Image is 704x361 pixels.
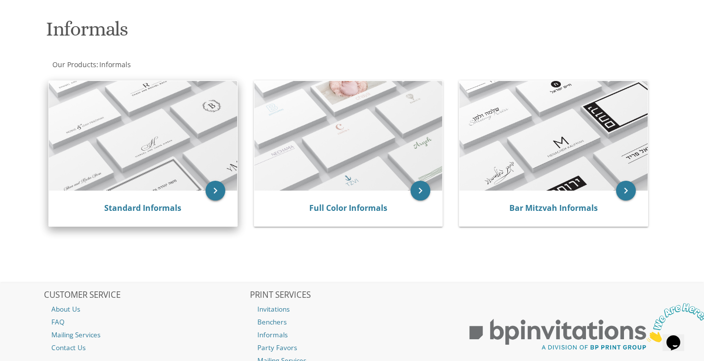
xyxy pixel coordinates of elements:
img: Bar Mitzvah Informals [459,81,648,191]
img: BP Print Group [456,310,660,360]
h2: PRINT SERVICES [250,290,455,300]
a: Contact Us [44,341,248,354]
img: Chat attention grabber [4,4,65,43]
a: Mailing Services [44,328,248,341]
a: Informals [250,328,455,341]
a: keyboard_arrow_right [206,181,225,201]
a: Standard Informals [104,202,181,213]
a: Informals [98,60,131,69]
h1: Informals [46,18,449,47]
a: Party Favors [250,341,455,354]
a: keyboard_arrow_right [616,181,636,201]
iframe: chat widget [643,299,704,346]
a: About Us [44,303,248,316]
a: Full Color Informals [309,202,387,213]
a: Bar Mitzvah Informals [509,202,598,213]
a: Benchers [250,316,455,328]
a: Invitations [250,303,455,316]
a: keyboard_arrow_right [411,181,430,201]
h2: CUSTOMER SERVICE [44,290,248,300]
img: Standard Informals [49,81,237,191]
img: Full Color Informals [254,81,443,191]
a: FAQ [44,316,248,328]
div: : [44,60,352,70]
a: Our Products [51,60,96,69]
span: Informals [99,60,131,69]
